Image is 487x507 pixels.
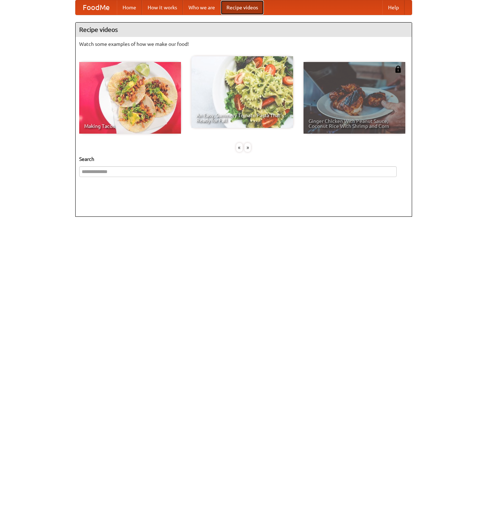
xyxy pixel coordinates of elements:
img: 483408.png [395,66,402,73]
div: » [244,143,251,152]
h4: Recipe videos [76,23,412,37]
a: FoodMe [76,0,117,15]
a: Who we are [183,0,221,15]
a: Help [382,0,405,15]
span: An Easy, Summery Tomato Pasta That's Ready for Fall [196,113,288,123]
div: « [236,143,243,152]
p: Watch some examples of how we make our food! [79,40,408,48]
a: Making Tacos [79,62,181,134]
a: How it works [142,0,183,15]
a: Home [117,0,142,15]
a: Recipe videos [221,0,264,15]
span: Making Tacos [84,124,176,129]
a: An Easy, Summery Tomato Pasta That's Ready for Fall [191,56,293,128]
h5: Search [79,156,408,163]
